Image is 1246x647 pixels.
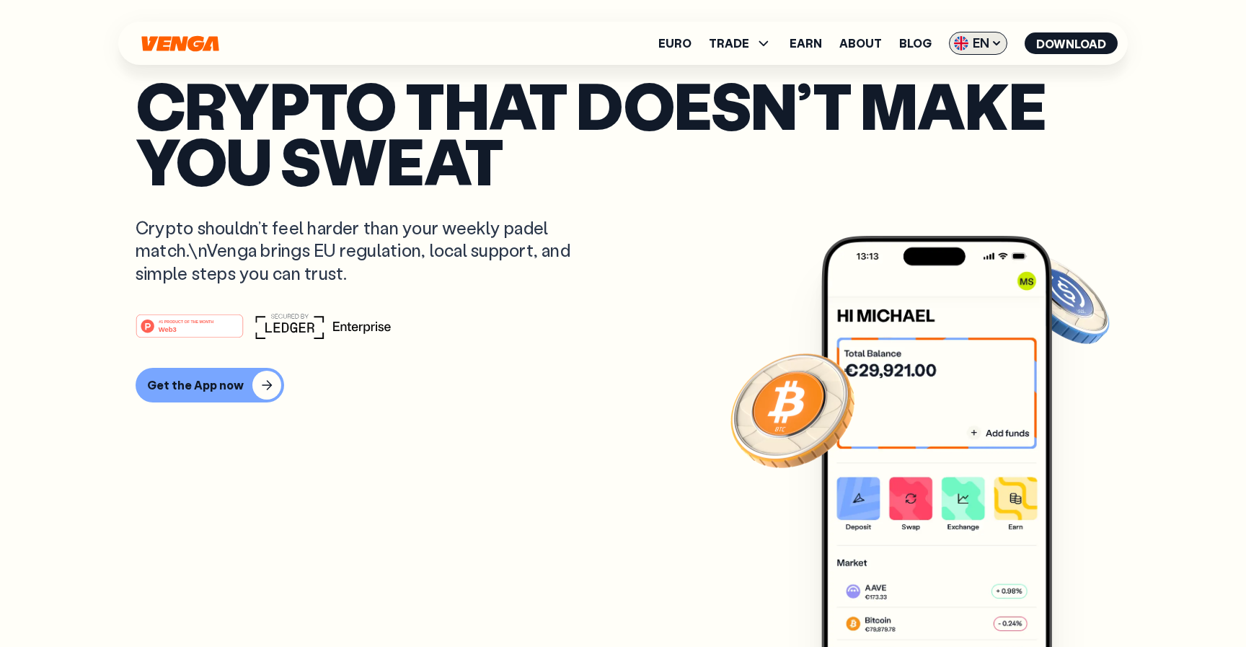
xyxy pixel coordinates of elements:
svg: Home [140,35,221,52]
tspan: Web3 [159,325,177,333]
div: Get the App now [147,378,244,392]
button: Get the App now [136,368,284,402]
span: EN [949,32,1007,55]
tspan: #1 PRODUCT OF THE MONTH [159,320,213,324]
img: flag-uk [954,36,968,50]
a: #1 PRODUCT OF THE MONTHWeb3 [136,322,244,341]
a: Blog [899,38,932,49]
img: USDC coin [1009,247,1113,351]
span: TRADE [709,38,749,49]
img: Bitcoin [728,345,857,475]
a: About [839,38,882,49]
p: Crypto that doesn’t make you sweat [136,77,1110,188]
a: Get the App now [136,368,1110,402]
p: Crypto shouldn’t feel harder than your weekly padel match.\nVenga brings EU regulation, local sup... [136,216,591,284]
a: Euro [658,38,692,49]
span: TRADE [709,35,772,52]
a: Earn [790,38,822,49]
button: Download [1025,32,1118,54]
